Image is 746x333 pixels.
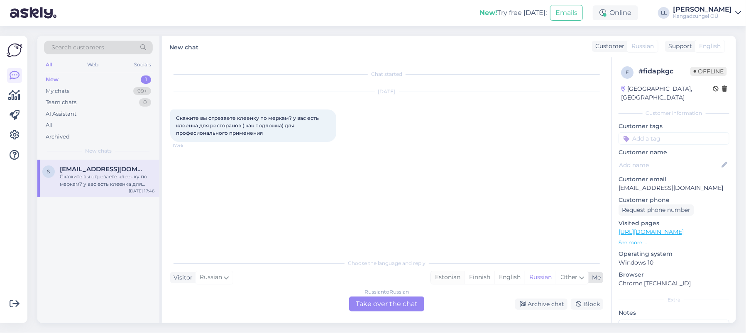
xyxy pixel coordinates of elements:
div: Estonian [431,271,465,284]
div: Russian to Russian [364,288,409,296]
div: # fidapkgc [638,66,690,76]
span: Russian [631,42,654,51]
p: Customer email [619,175,729,184]
div: [DATE] [170,88,603,95]
div: New [46,75,59,84]
p: [EMAIL_ADDRESS][DOMAIN_NAME] [619,184,729,192]
div: My chats [46,87,69,95]
span: servicedesignest@gmail.com [60,165,146,173]
span: Offline [690,67,727,76]
div: Me [589,273,601,282]
img: Askly Logo [7,42,22,58]
div: Archived [46,133,70,141]
p: Operating system [619,250,729,258]
p: Browser [619,270,729,279]
a: [URL][DOMAIN_NAME] [619,228,684,236]
p: Visited pages [619,219,729,228]
span: Search customers [51,43,104,52]
div: Cкажите вы отрезаете клеенку по меркам? у вас есть клеенка для ресторанов ( как подложка) для про... [60,173,154,188]
div: English [494,271,525,284]
div: 1 [141,75,151,84]
div: Customer [592,42,624,51]
a: [PERSON_NAME]Kangadzungel OÜ [673,6,741,19]
div: Russian [525,271,556,284]
div: Request phone number [619,204,694,216]
label: New chat [169,41,198,52]
p: Chrome [TECHNICAL_ID] [619,279,729,288]
span: s [47,168,50,175]
div: Archive chat [515,299,567,310]
p: Customer phone [619,196,729,204]
button: Emails [550,5,583,21]
input: Add name [619,160,720,170]
div: Block [571,299,603,310]
p: See more ... [619,239,729,246]
div: Extra [619,296,729,304]
span: 17:46 [173,142,204,148]
div: 99+ [133,87,151,95]
span: f [626,69,629,75]
div: Chat started [170,70,603,78]
div: [GEOGRAPHIC_DATA], [GEOGRAPHIC_DATA] [621,85,713,102]
div: Choose the language and reply [170,260,603,267]
div: Try free [DATE]: [479,8,547,18]
div: 0 [139,98,151,107]
div: AI Assistant [46,110,76,118]
div: All [46,121,53,129]
div: Finnish [465,271,494,284]
span: New chats [85,147,112,155]
span: Russian [200,273,222,282]
div: [DATE] 17:46 [129,188,154,194]
div: Customer information [619,109,729,117]
p: Customer name [619,148,729,157]
input: Add a tag [619,132,729,145]
b: New! [479,9,497,17]
span: Cкажите вы отрезаете клеенку по меркам? у вас есть клеенка для ресторанов ( как подложка) для про... [176,115,320,136]
div: Support [665,42,692,51]
div: Team chats [46,98,76,107]
span: Other [560,273,577,281]
div: Visitor [170,273,193,282]
span: English [699,42,721,51]
div: Kangadzungel OÜ [673,13,732,19]
p: Windows 10 [619,258,729,267]
div: Web [86,59,100,70]
p: Notes [619,309,729,317]
p: Customer tags [619,122,729,131]
div: Take over the chat [349,297,424,311]
div: All [44,59,54,70]
div: LL [658,7,670,19]
div: Online [593,5,638,20]
div: Socials [132,59,153,70]
div: [PERSON_NAME] [673,6,732,13]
